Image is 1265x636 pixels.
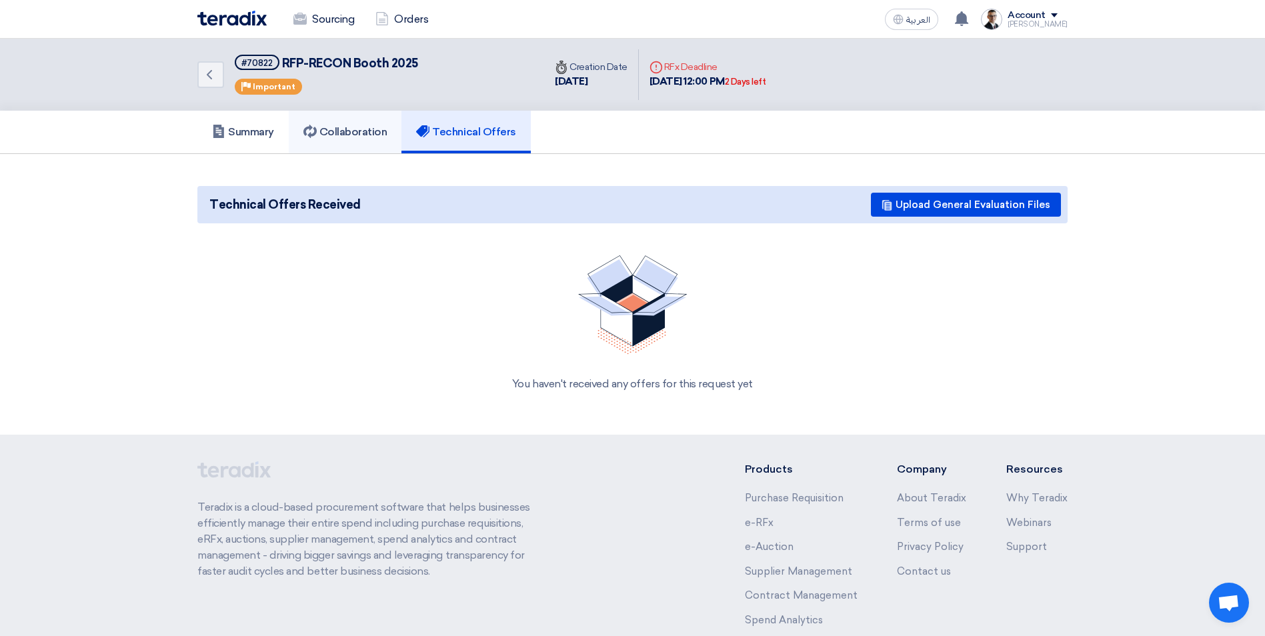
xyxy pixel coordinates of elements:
a: Contract Management [745,589,858,601]
span: Important [253,82,295,91]
div: [PERSON_NAME] [1008,21,1068,28]
li: Company [897,461,966,477]
div: Creation Date [555,60,627,74]
div: #70822 [241,59,273,67]
div: [DATE] 12:00 PM [650,74,766,89]
a: Collaboration [289,111,402,153]
a: Spend Analytics [745,614,823,626]
a: Open chat [1209,583,1249,623]
a: e-RFx [745,517,774,529]
button: العربية [885,9,938,30]
a: Support [1006,541,1047,553]
span: العربية [906,15,930,25]
div: You haven't received any offers for this request yet [213,376,1052,392]
div: 2 Days left [725,75,766,89]
li: Resources [1006,461,1068,477]
li: Products [745,461,858,477]
h5: RFP-RECON Booth 2025 [235,55,418,71]
a: Why Teradix [1006,492,1068,504]
a: Orders [365,5,439,34]
img: No Quotations Found! [578,255,688,355]
a: Webinars [1006,517,1052,529]
a: e-Auction [745,541,794,553]
a: Technical Offers [401,111,530,153]
a: About Teradix [897,492,966,504]
a: Sourcing [283,5,365,34]
h5: Summary [212,125,274,139]
p: Teradix is a cloud-based procurement software that helps businesses efficiently manage their enti... [197,499,545,579]
a: Summary [197,111,289,153]
button: Upload General Evaluation Files [871,193,1061,217]
a: Privacy Policy [897,541,964,553]
div: Account [1008,10,1046,21]
img: Jamal_pic_no_background_1753695917957.png [981,9,1002,30]
h5: Collaboration [303,125,387,139]
h5: Technical Offers [416,125,515,139]
img: Teradix logo [197,11,267,26]
span: RFP-RECON Booth 2025 [282,56,418,71]
a: Contact us [897,565,951,577]
span: Technical Offers Received [209,196,361,214]
div: RFx Deadline [650,60,766,74]
a: Supplier Management [745,565,852,577]
a: Purchase Requisition [745,492,844,504]
div: [DATE] [555,74,627,89]
a: Terms of use [897,517,961,529]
